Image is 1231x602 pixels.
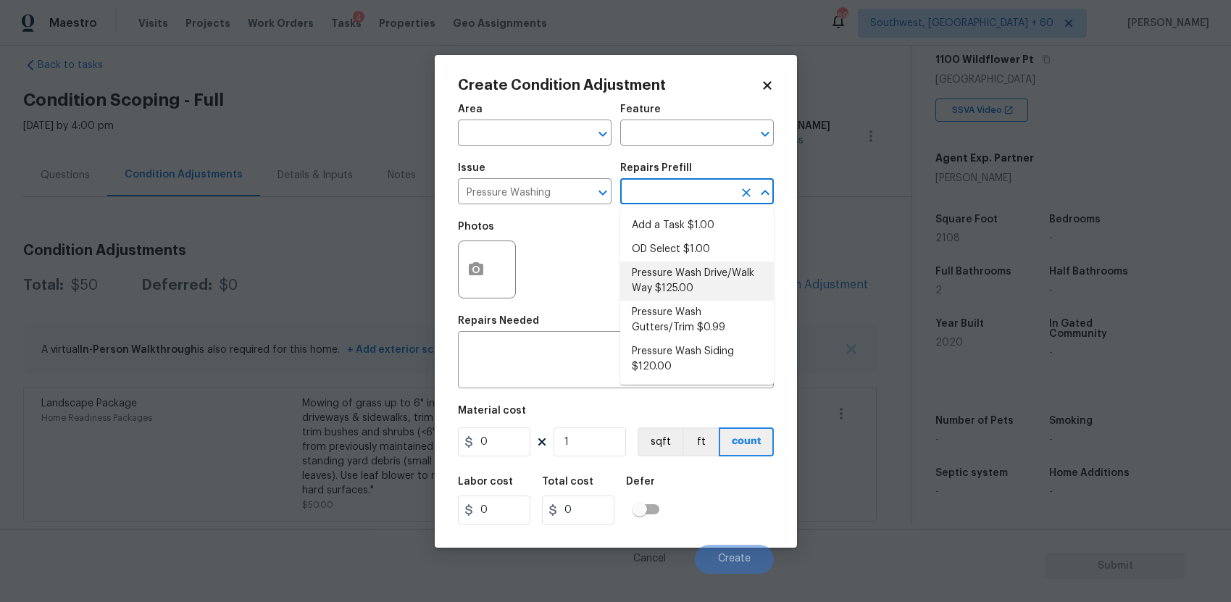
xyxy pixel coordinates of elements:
button: Cancel [610,545,689,574]
h5: Photos [458,222,494,232]
h5: Repairs Prefill [620,163,692,173]
li: Pressure Wash Gutters/Trim $0.99 [620,301,774,340]
button: ft [683,427,719,456]
button: Open [593,183,613,203]
span: Cancel [633,553,666,564]
button: Open [593,124,613,144]
h5: Repairs Needed [458,316,539,326]
button: Open [755,124,775,144]
button: Clear [736,183,756,203]
h5: Area [458,104,483,114]
h5: Labor cost [458,477,513,487]
h2: Create Condition Adjustment [458,78,761,93]
h5: Material cost [458,406,526,416]
button: sqft [638,427,683,456]
h5: Total cost [542,477,593,487]
li: Pressure Wash Siding $120.00 [620,340,774,379]
li: Add a Task $1.00 [620,214,774,238]
li: Pressure Wash Drive/Walk Way $125.00 [620,262,774,301]
h5: Feature [620,104,661,114]
li: OD Select $1.00 [620,238,774,262]
button: count [719,427,774,456]
h5: Defer [626,477,655,487]
span: Create [718,553,751,564]
button: Close [755,183,775,203]
h5: Issue [458,163,485,173]
button: Create [695,545,774,574]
